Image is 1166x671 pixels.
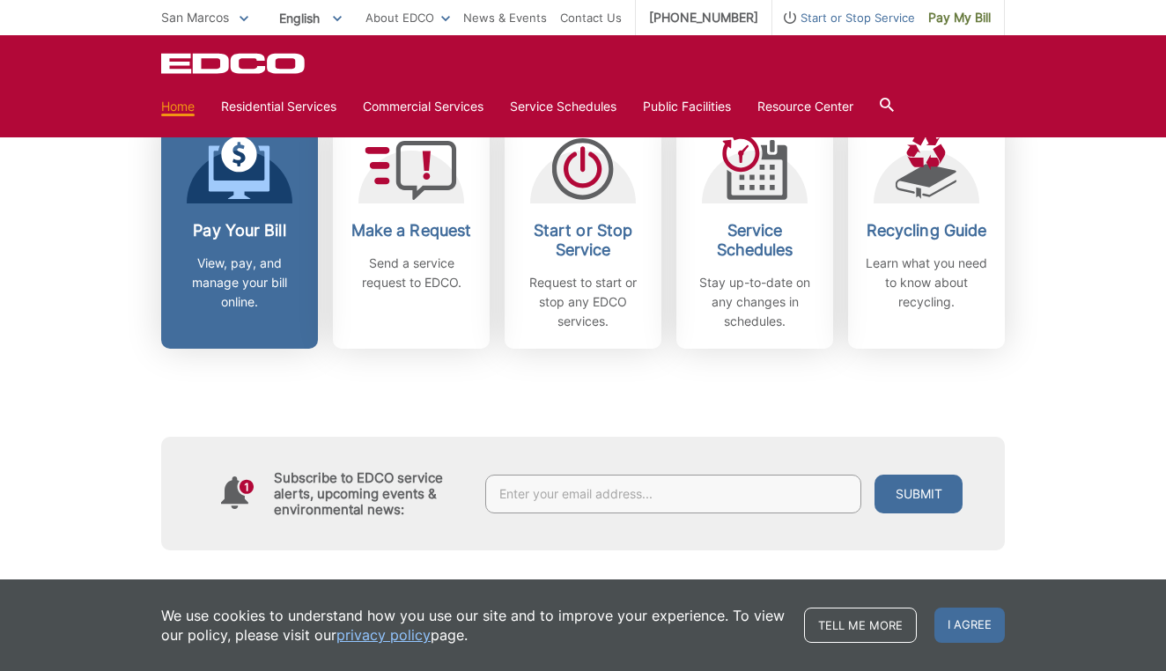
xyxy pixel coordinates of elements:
p: Send a service request to EDCO. [346,254,476,292]
h2: Service Schedules [690,221,820,260]
a: Service Schedules [510,97,616,116]
a: About EDCO [365,8,450,27]
h2: Start or Stop Service [518,221,648,260]
p: View, pay, and manage your bill online. [174,254,305,312]
a: Commercial Services [363,97,483,116]
a: News & Events [463,8,547,27]
a: privacy policy [336,625,431,645]
a: Tell me more [804,608,917,643]
span: English [266,4,355,33]
a: Service Schedules Stay up-to-date on any changes in schedules. [676,115,833,349]
a: Pay Your Bill View, pay, and manage your bill online. [161,115,318,349]
h4: Subscribe to EDCO service alerts, upcoming events & environmental news: [274,470,468,518]
a: Public Facilities [643,97,731,116]
p: Stay up-to-date on any changes in schedules. [690,273,820,331]
a: Residential Services [221,97,336,116]
h2: Pay Your Bill [174,221,305,240]
a: Resource Center [757,97,853,116]
p: We use cookies to understand how you use our site and to improve your experience. To view our pol... [161,606,786,645]
a: Make a Request Send a service request to EDCO. [333,115,490,349]
span: San Marcos [161,10,229,25]
input: Enter your email address... [485,475,861,513]
a: EDCD logo. Return to the homepage. [161,53,307,74]
a: Contact Us [560,8,622,27]
a: Home [161,97,195,116]
span: Pay My Bill [928,8,991,27]
p: Request to start or stop any EDCO services. [518,273,648,331]
h2: Make a Request [346,221,476,240]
